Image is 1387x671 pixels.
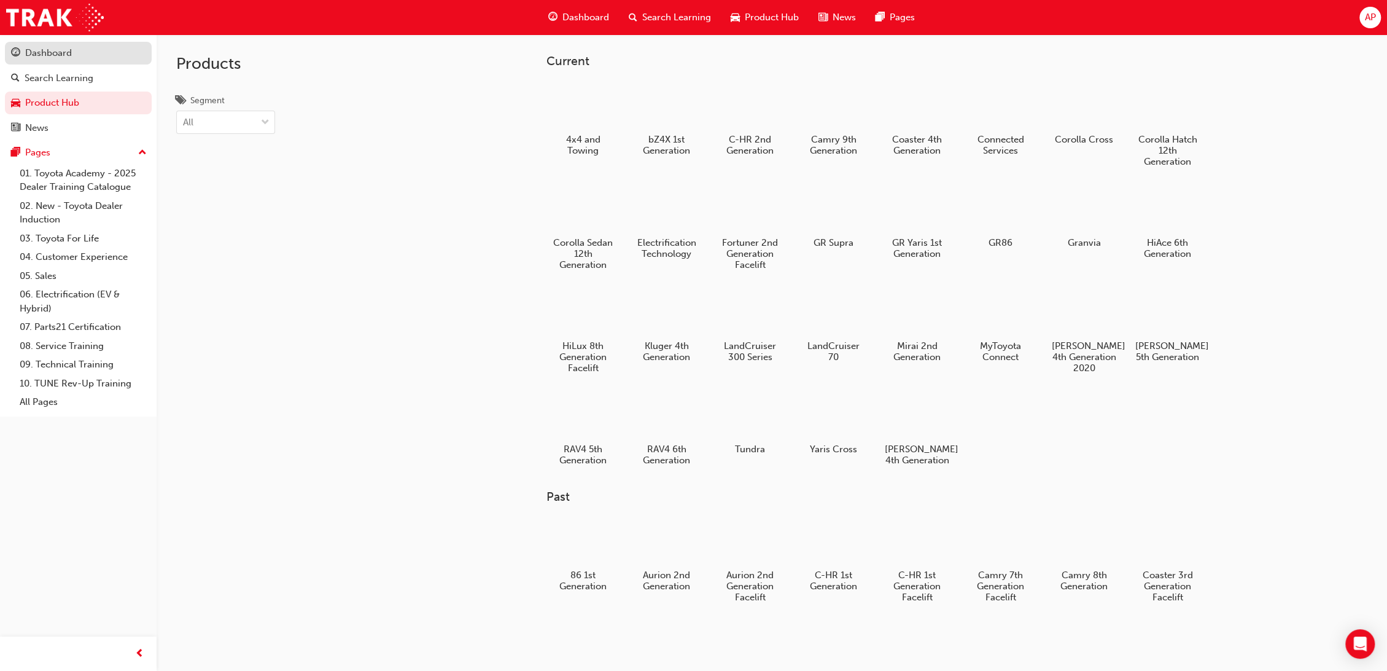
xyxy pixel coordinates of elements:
span: car-icon [731,10,740,25]
a: Connected Services [963,78,1037,160]
a: Kluger 4th Generation [629,284,703,367]
h5: 86 1st Generation [551,570,615,592]
a: MyToyota Connect [963,284,1037,367]
h5: RAV4 5th Generation [551,444,615,466]
a: Camry 8th Generation [1047,514,1121,597]
button: Pages [5,141,152,164]
h3: Current [546,54,1243,68]
a: 03. Toyota For Life [15,229,152,248]
span: guage-icon [11,48,20,59]
span: car-icon [11,98,20,109]
h5: Electrification Technology [634,237,699,259]
h5: Camry 9th Generation [801,134,866,156]
h5: [PERSON_NAME] 4th Generation [885,444,949,466]
span: prev-icon [135,646,144,662]
a: 06. Electrification (EV & Hybrid) [15,285,152,318]
div: News [25,121,49,135]
span: guage-icon [548,10,558,25]
a: C-HR 2nd Generation [713,78,787,160]
a: car-iconProduct Hub [721,5,809,30]
a: RAV4 5th Generation [546,388,620,470]
h5: MyToyota Connect [968,340,1033,363]
a: Corolla Hatch 12th Generation [1130,78,1204,171]
a: HiLux 8th Generation Facelift [546,284,620,378]
a: C-HR 1st Generation [796,514,870,597]
h5: Aurion 2nd Generation Facelift [718,570,782,603]
span: down-icon [261,115,270,131]
h5: GR Yaris 1st Generation [885,237,949,259]
span: search-icon [629,10,637,25]
a: Tundra [713,388,787,459]
span: Pages [890,10,915,25]
a: 09. Technical Training [15,355,152,374]
a: guage-iconDashboard [538,5,619,30]
button: DashboardSearch LearningProduct HubNews [5,39,152,141]
a: [PERSON_NAME] 5th Generation [1130,284,1204,367]
a: 02. New - Toyota Dealer Induction [15,197,152,229]
h5: Yaris Cross [801,444,866,455]
a: Coaster 3rd Generation Facelift [1130,514,1204,608]
a: 01. Toyota Academy - 2025 Dealer Training Catalogue [15,164,152,197]
span: news-icon [818,10,828,25]
span: Dashboard [562,10,609,25]
a: search-iconSearch Learning [619,5,721,30]
a: Coaster 4th Generation [880,78,954,160]
a: Product Hub [5,92,152,114]
a: 86 1st Generation [546,514,620,597]
a: news-iconNews [809,5,866,30]
h3: Past [546,490,1243,504]
a: Search Learning [5,67,152,90]
img: Trak [6,4,104,31]
h5: [PERSON_NAME] 4th Generation 2020 [1052,340,1116,374]
span: Product Hub [745,10,799,25]
h5: 4x4 and Towing [551,134,615,156]
a: 05. Sales [15,267,152,286]
span: tags-icon [176,96,185,107]
span: pages-icon [11,147,20,159]
h5: HiLux 8th Generation Facelift [551,340,615,374]
h5: Tundra [718,444,782,455]
h5: HiAce 6th Generation [1135,237,1200,259]
span: up-icon [138,145,147,161]
h5: Corolla Sedan 12th Generation [551,237,615,270]
a: Fortuner 2nd Generation Facelift [713,181,787,275]
h5: Mirai 2nd Generation [885,340,949,363]
span: pages-icon [876,10,885,25]
div: All [183,116,193,130]
h5: LandCruiser 300 Series [718,340,782,363]
h5: GR Supra [801,237,866,248]
a: 08. Service Training [15,337,152,356]
a: 07. Parts21 Certification [15,318,152,337]
a: Mirai 2nd Generation [880,284,954,367]
a: C-HR 1st Generation Facelift [880,514,954,608]
h5: C-HR 1st Generation Facelift [885,570,949,603]
span: News [833,10,856,25]
button: AP [1359,7,1381,28]
a: Aurion 2nd Generation Facelift [713,514,787,608]
a: GR Yaris 1st Generation [880,181,954,264]
a: Camry 9th Generation [796,78,870,160]
a: 4x4 and Towing [546,78,620,160]
a: [PERSON_NAME] 4th Generation 2020 [1047,284,1121,378]
div: Dashboard [25,46,72,60]
h5: bZ4X 1st Generation [634,134,699,156]
h5: Coaster 3rd Generation Facelift [1135,570,1200,603]
h2: Products [176,54,275,74]
h5: C-HR 2nd Generation [718,134,782,156]
h5: Camry 7th Generation Facelift [968,570,1033,603]
h5: [PERSON_NAME] 5th Generation [1135,340,1200,363]
a: Yaris Cross [796,388,870,459]
div: Pages [25,146,50,160]
span: search-icon [11,73,20,84]
div: Search Learning [25,71,93,85]
span: AP [1364,10,1375,25]
a: LandCruiser 300 Series [713,284,787,367]
h5: GR86 [968,237,1033,248]
span: news-icon [11,123,20,134]
a: Corolla Sedan 12th Generation [546,181,620,275]
a: bZ4X 1st Generation [629,78,703,160]
a: Corolla Cross [1047,78,1121,149]
h5: C-HR 1st Generation [801,570,866,592]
